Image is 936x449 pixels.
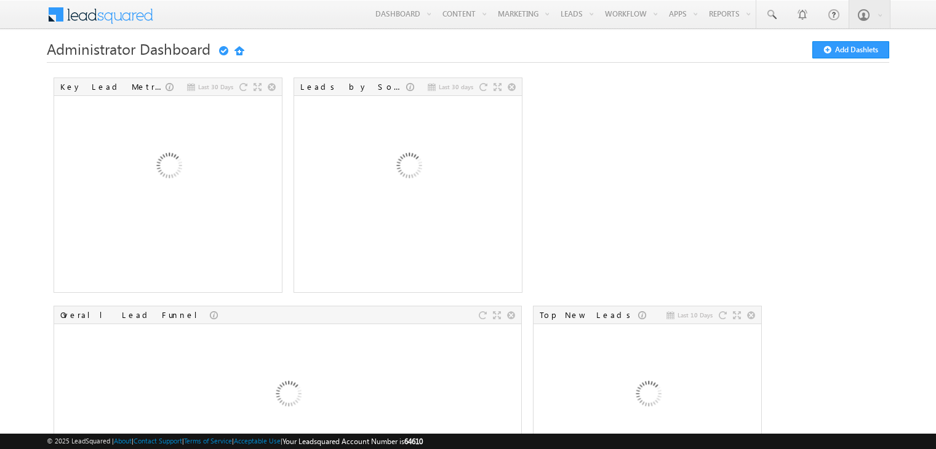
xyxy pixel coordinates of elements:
span: © 2025 LeadSquared | | | | | [47,435,423,447]
div: Top New Leads [540,309,638,320]
div: Key Lead Metrics [60,81,166,92]
button: Add Dashlets [812,41,889,58]
a: Terms of Service [184,437,232,445]
span: Last 10 Days [678,309,713,320]
span: Last 30 days [439,81,473,92]
a: Contact Support [134,437,182,445]
a: About [114,437,132,445]
div: Overall Lead Funnel [60,309,210,320]
img: Loading... [102,101,234,234]
img: Loading... [342,101,474,234]
span: Last 30 Days [198,81,233,92]
a: Acceptable Use [234,437,281,445]
span: Administrator Dashboard [47,39,210,58]
div: Leads by Sources [300,81,406,92]
span: 64610 [404,437,423,446]
span: Your Leadsquared Account Number is [282,437,423,446]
